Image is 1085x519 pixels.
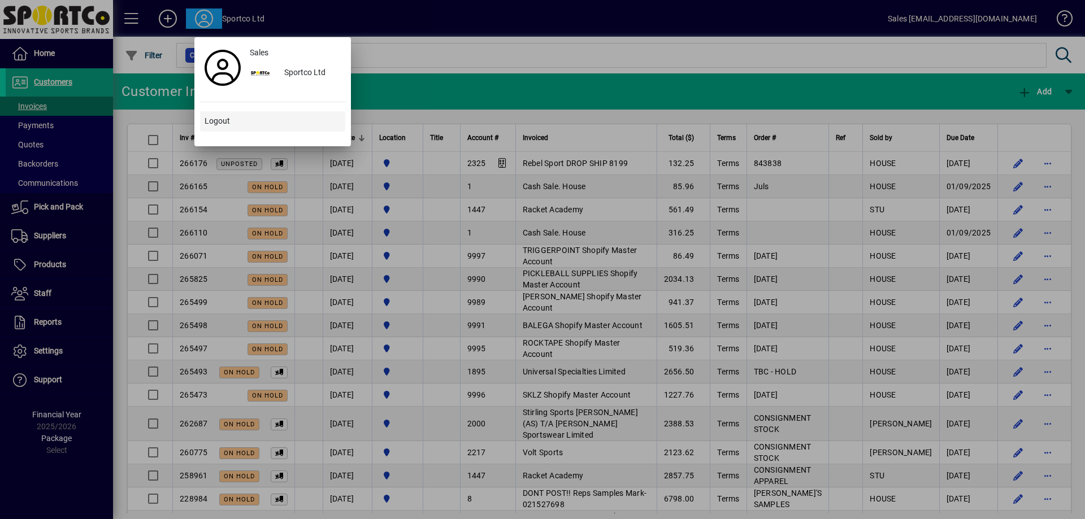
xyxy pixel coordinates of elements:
[205,115,230,127] span: Logout
[245,43,345,63] a: Sales
[200,111,345,132] button: Logout
[245,63,345,84] button: Sportco Ltd
[275,63,345,84] div: Sportco Ltd
[200,58,245,78] a: Profile
[250,47,268,59] span: Sales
